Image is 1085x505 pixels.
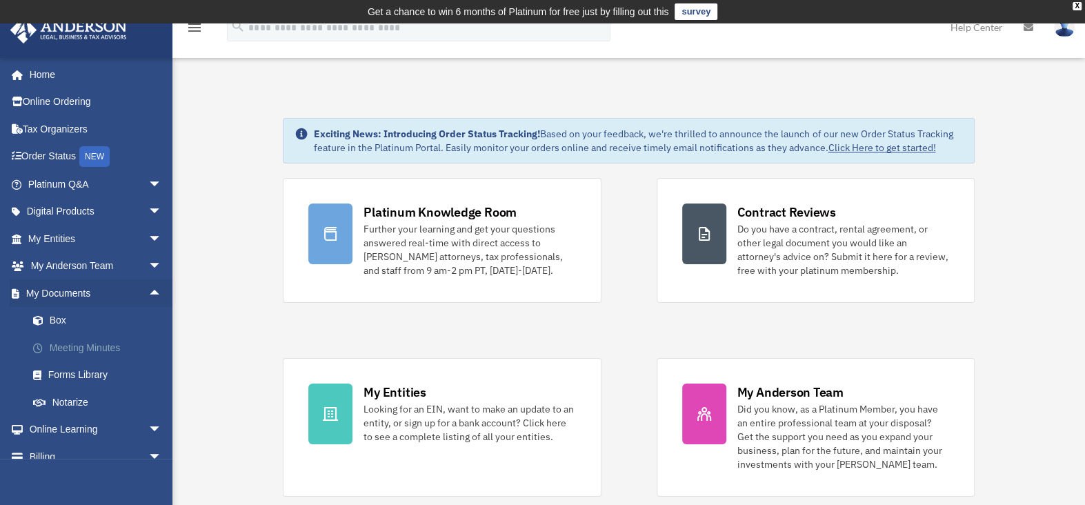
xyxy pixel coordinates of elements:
a: Tax Organizers [10,115,183,143]
a: My Entitiesarrow_drop_down [10,225,183,253]
a: Forms Library [19,362,183,389]
a: Notarize [19,388,183,416]
a: Billingarrow_drop_down [10,443,183,471]
a: survey [675,3,717,20]
a: Box [19,307,183,335]
div: Looking for an EIN, want to make an update to an entity, or sign up for a bank account? Click her... [364,402,575,444]
a: Digital Productsarrow_drop_down [10,198,183,226]
div: Get a chance to win 6 months of Platinum for free just by filling out this [368,3,669,20]
div: My Anderson Team [737,384,844,401]
span: arrow_drop_down [148,170,176,199]
a: Platinum Knowledge Room Further your learning and get your questions answered real-time with dire... [283,178,601,303]
div: My Entities [364,384,426,401]
span: arrow_drop_down [148,225,176,253]
div: Based on your feedback, we're thrilled to announce the launch of our new Order Status Tracking fe... [314,127,962,155]
div: close [1073,2,1082,10]
a: My Anderson Teamarrow_drop_down [10,253,183,280]
div: Did you know, as a Platinum Member, you have an entire professional team at your disposal? Get th... [737,402,949,471]
a: My Documentsarrow_drop_up [10,279,183,307]
div: Further your learning and get your questions answered real-time with direct access to [PERSON_NAM... [364,222,575,277]
a: Order StatusNEW [10,143,183,171]
a: Online Learningarrow_drop_down [10,416,183,444]
img: User Pic [1054,17,1075,37]
a: Platinum Q&Aarrow_drop_down [10,170,183,198]
span: arrow_drop_down [148,253,176,281]
a: Online Ordering [10,88,183,116]
a: Home [10,61,176,88]
a: Contract Reviews Do you have a contract, rental agreement, or other legal document you would like... [657,178,975,303]
i: menu [186,19,203,36]
span: arrow_drop_up [148,279,176,308]
div: Contract Reviews [737,204,836,221]
span: arrow_drop_down [148,443,176,471]
a: Click Here to get started! [828,141,935,154]
a: menu [186,24,203,36]
span: arrow_drop_down [148,416,176,444]
a: My Anderson Team Did you know, as a Platinum Member, you have an entire professional team at your... [657,358,975,497]
img: Anderson Advisors Platinum Portal [6,17,131,43]
i: search [230,19,246,34]
a: Meeting Minutes [19,334,183,362]
div: Do you have a contract, rental agreement, or other legal document you would like an attorney's ad... [737,222,949,277]
span: arrow_drop_down [148,198,176,226]
div: Platinum Knowledge Room [364,204,517,221]
a: My Entities Looking for an EIN, want to make an update to an entity, or sign up for a bank accoun... [283,358,601,497]
div: NEW [79,146,110,167]
strong: Exciting News: Introducing Order Status Tracking! [314,128,540,140]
